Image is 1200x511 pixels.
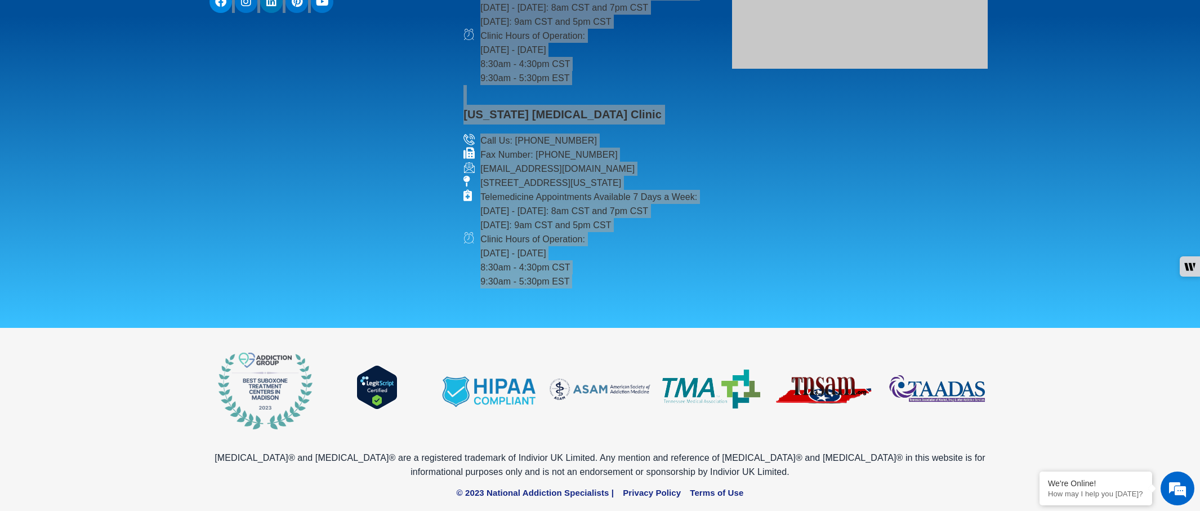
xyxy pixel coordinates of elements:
img: Tennessee Medical Association [662,370,761,409]
img: ASAM (American Society of Addiction Medicine) [550,379,650,399]
span: © 2023 National Addiction Specialists | [457,487,614,500]
span: Fax Number: [PHONE_NUMBER] [478,148,618,162]
a: Terms of Use [690,487,743,500]
div: Navigation go back [12,58,29,75]
div: Chat with us now [75,59,206,74]
a: Privacy Policy [623,487,681,500]
span: We're online! [65,142,155,256]
p: [MEDICAL_DATA]® and [MEDICAL_DATA]® are a registered trademark of Indivior UK Limited. Any mentio... [204,451,996,479]
img: hipaa compliant suboxone clinic telemdicine [438,368,538,411]
span: [STREET_ADDRESS][US_STATE] [478,176,621,190]
span: Clinic Hours of Operation: [DATE] - [DATE] 8:30am - 4:30pm CST 9:30am - 5:30pm EST [478,232,585,288]
span: Telemedicine Appointments Available 7 Days a Week: [DATE] - [DATE]: 8am CST and 7pm CST [DATE]: 9... [478,190,697,232]
div: Minimize live chat window [185,6,212,33]
span: Call Us: [PHONE_NUMBER] [478,134,597,148]
a: Fax Number: [PHONE_NUMBER] [463,148,718,162]
img: Verify Approval for www.nationaladdictionspecialists.com [356,365,398,410]
a: Call Us: [PHONE_NUMBER] [463,134,718,148]
h2: [US_STATE] [MEDICAL_DATA] Clinic [463,85,718,125]
textarea: Type your message and hit 'Enter' [6,308,215,347]
div: We're Online! [1048,479,1144,488]
a: Verify LegitScript Approval for www.nationaladdictionspecialists.com [356,402,398,411]
span: [EMAIL_ADDRESS][DOMAIN_NAME] [478,162,635,176]
span: Clinic Hours of Operation: [DATE] - [DATE] 8:30am - 4:30pm CST 9:30am - 5:30pm EST [478,29,585,85]
p: How may I help you today? [1048,490,1144,498]
img: Tennessee Society of Addiction Medicine [773,372,873,406]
